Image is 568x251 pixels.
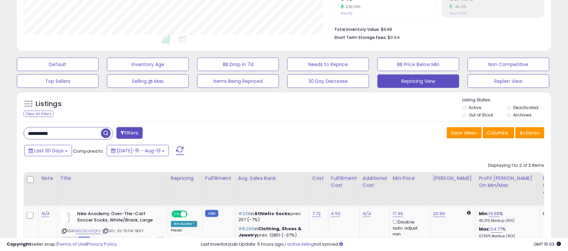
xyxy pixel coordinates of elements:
[238,175,307,182] div: Avg. Sales Rank
[41,210,49,217] a: N/A
[543,211,564,217] div: 84
[363,210,371,217] a: N/A
[171,221,197,227] div: Win BuyBox *
[363,175,387,189] div: Additional Cost
[117,147,161,154] span: [DATE]-15 - Aug-13
[87,241,117,247] a: Privacy Policy
[513,112,532,118] label: Archived
[491,226,502,233] a: 24.77
[107,74,189,88] button: Selling @ Max
[393,175,427,182] div: Min Price
[516,127,544,139] button: Actions
[468,58,549,71] button: Non Competitive
[102,229,144,234] span: | SKU: 3S-TEFW-BI9Y
[453,4,467,9] small: 46.21%
[24,111,54,117] div: Clear All Filters
[171,175,200,182] div: Repricing
[479,227,535,239] div: %
[388,34,400,41] span: $0.64
[76,229,101,234] a: B003CH2QFU
[543,175,566,189] div: Fulfillable Quantity
[287,74,369,88] button: 30 Day Decrease
[513,105,539,110] label: Deactivated
[479,211,535,223] div: %
[197,74,279,88] button: Items Being Repriced
[62,211,163,242] div: ASIN:
[331,175,357,189] div: Fulfillment Cost
[462,97,551,103] p: Listing States:
[24,145,72,156] button: Last 30 Days
[285,241,314,247] a: 1 active listing
[201,241,561,248] div: Last InventoryLab Update: 5 hours ago, not synced.
[287,58,369,71] button: Needs to Reprice
[238,226,304,238] p: in prev: 12851 (-37%)
[393,218,425,238] div: Disable auto adjust min
[487,130,508,136] span: Columns
[7,241,31,247] strong: Copyright
[107,145,169,156] button: [DATE]-15 - Aug-13
[238,226,302,238] span: Clothing, Shoes & Jewelry
[433,210,445,217] a: 20.99
[254,210,290,217] span: Athletic Socks
[34,147,64,154] span: Last 30 Days
[469,112,494,118] label: Out of Stock
[479,226,491,233] b: Max:
[344,4,361,9] small: 233.33%
[60,175,165,182] div: Title
[116,127,143,139] button: Filters
[488,162,544,169] div: Displaying 1 to 2 of 2 items
[238,210,251,217] span: #239
[489,210,500,217] a: 19.99
[469,105,482,110] label: Active
[73,148,104,154] span: Compared to:
[41,175,55,182] div: Note
[331,210,341,217] a: 4.50
[447,127,482,139] button: Save View
[107,58,189,71] button: Inventory Age
[77,211,159,225] b: Nike Academy Over-The-Calf Soccer Socks, White/Black, Large
[58,241,86,247] a: Terms of Use
[62,211,75,224] img: 11SdtuxggcL._SL40_.jpg
[171,229,197,244] div: Preset:
[312,175,325,182] div: Cost
[393,210,403,217] a: 17.46
[476,172,540,206] th: The percentage added to the cost of goods (COGS) that forms the calculator for Min & Max prices.
[17,58,99,71] button: Default
[479,175,537,189] div: Profit [PERSON_NAME] on Min/Max
[479,210,489,217] b: Min:
[378,58,459,71] button: BB Price Below Min
[17,74,99,88] button: Top Sellers
[7,241,117,248] div: seller snap | |
[378,74,459,88] button: Repricing View
[483,127,514,139] button: Columns
[205,175,233,182] div: Fulfillment
[334,27,380,32] b: Total Inventory Value:
[238,226,254,232] span: #8,099
[479,218,535,223] p: 45.21% Markup (ROI)
[205,210,218,217] small: FBM
[197,58,279,71] button: BB Drop in 7d
[334,25,540,33] li: $648
[36,99,62,109] h5: Listings
[334,35,387,40] b: Short Term Storage Fees:
[172,211,181,217] span: ON
[341,11,353,15] small: Prev: 102
[238,211,304,223] p: in prev: 257 (-7%)
[186,211,197,217] span: OFF
[534,241,561,247] span: 2025-09-13 15:03 GMT
[312,210,321,217] a: 7.72
[433,175,473,182] div: [PERSON_NAME]
[450,11,467,15] small: Prev: 37.91%
[468,74,549,88] button: Replen View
